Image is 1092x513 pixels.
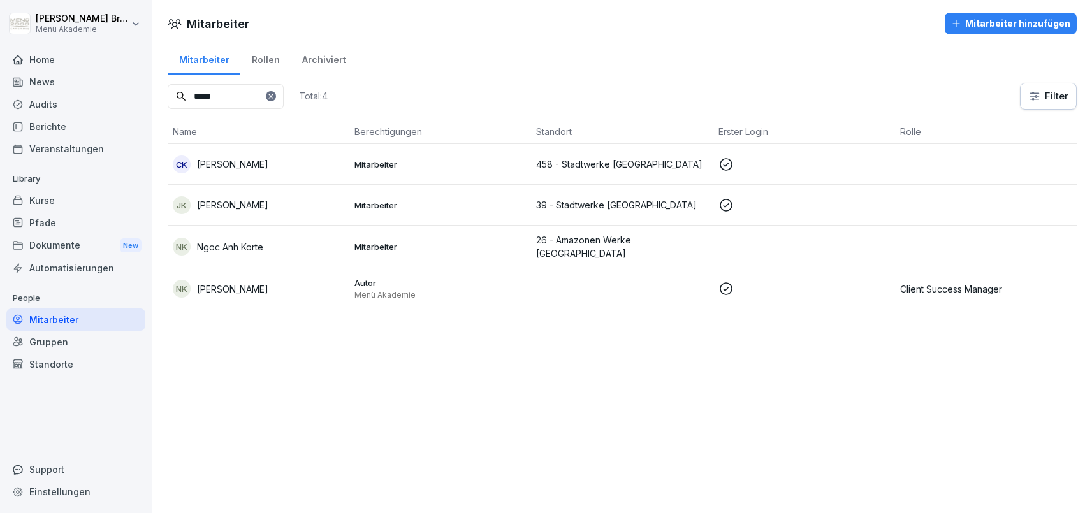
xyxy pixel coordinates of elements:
[168,42,240,75] a: Mitarbeiter
[1021,83,1076,109] button: Filter
[536,198,708,212] p: 39 - Stadtwerke [GEOGRAPHIC_DATA]
[6,353,145,375] a: Standorte
[6,115,145,138] a: Berichte
[197,282,268,296] p: [PERSON_NAME]
[6,331,145,353] a: Gruppen
[6,189,145,212] a: Kurse
[713,120,895,144] th: Erster Login
[36,25,129,34] p: Menü Akademie
[536,233,708,260] p: 26 - Amazonen Werke [GEOGRAPHIC_DATA]
[6,234,145,257] a: DokumenteNew
[536,157,708,171] p: 458 - Stadtwerke [GEOGRAPHIC_DATA]
[291,42,357,75] a: Archiviert
[895,120,1077,144] th: Rolle
[187,15,249,33] h1: Mitarbeiter
[299,90,328,102] p: Total: 4
[6,234,145,257] div: Dokumente
[6,71,145,93] a: News
[173,155,191,173] div: CK
[6,480,145,503] a: Einstellungen
[6,169,145,189] p: Library
[197,240,263,254] p: Ngoc Anh Korte
[6,138,145,160] a: Veranstaltungen
[6,212,145,234] a: Pfade
[531,120,713,144] th: Standort
[197,157,268,171] p: [PERSON_NAME]
[240,42,291,75] a: Rollen
[945,13,1077,34] button: Mitarbeiter hinzufügen
[6,458,145,480] div: Support
[354,290,526,300] p: Menü Akademie
[6,308,145,331] a: Mitarbeiter
[349,120,531,144] th: Berechtigungen
[6,257,145,279] a: Automatisierungen
[6,288,145,308] p: People
[6,48,145,71] a: Home
[354,199,526,211] p: Mitarbeiter
[354,277,526,289] p: Autor
[1028,90,1068,103] div: Filter
[354,159,526,170] p: Mitarbeiter
[120,238,142,253] div: New
[168,120,349,144] th: Name
[6,93,145,115] a: Audits
[36,13,129,24] p: [PERSON_NAME] Bruns
[197,198,268,212] p: [PERSON_NAME]
[354,241,526,252] p: Mitarbeiter
[173,196,191,214] div: JK
[951,17,1070,31] div: Mitarbeiter hinzufügen
[173,280,191,298] div: NK
[900,282,1072,296] p: Client Success Manager
[173,238,191,256] div: NK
